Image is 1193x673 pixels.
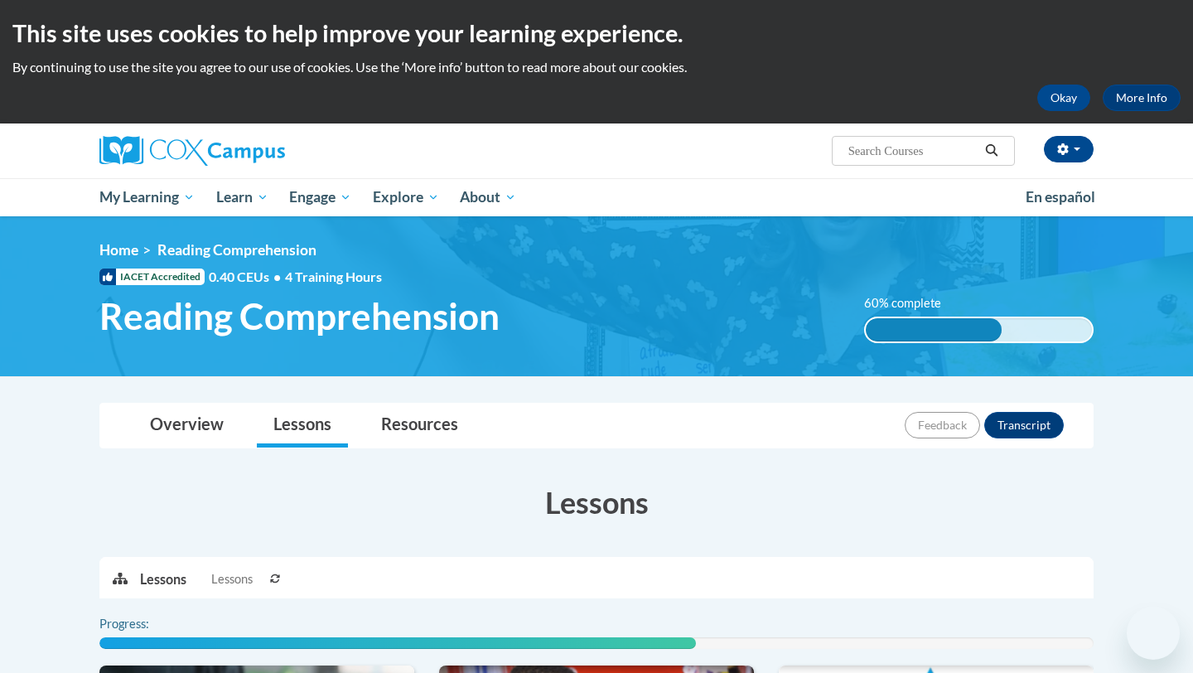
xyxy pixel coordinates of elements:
[866,318,1002,341] div: 60% complete
[99,136,285,166] img: Cox Campus
[99,294,500,338] span: Reading Comprehension
[1044,136,1094,162] button: Account Settings
[205,178,279,216] a: Learn
[1015,180,1106,215] a: En español
[1037,85,1090,111] button: Okay
[847,141,979,161] input: Search Courses
[289,187,351,207] span: Engage
[133,404,240,448] a: Overview
[209,268,285,286] span: 0.40 CEUs
[905,412,980,438] button: Feedback
[211,570,253,588] span: Lessons
[984,412,1064,438] button: Transcript
[979,141,1004,161] button: Search
[89,178,205,216] a: My Learning
[373,187,439,207] span: Explore
[99,615,195,633] label: Progress:
[140,570,186,588] p: Lessons
[99,136,414,166] a: Cox Campus
[864,294,959,312] label: 60% complete
[278,178,362,216] a: Engage
[99,269,205,285] span: IACET Accredited
[1026,188,1095,206] span: En español
[99,241,138,259] a: Home
[75,178,1118,216] div: Main menu
[450,178,528,216] a: About
[285,269,382,284] span: 4 Training Hours
[257,404,348,448] a: Lessons
[1103,85,1181,111] a: More Info
[273,269,281,284] span: •
[99,187,195,207] span: My Learning
[365,404,475,448] a: Resources
[216,187,268,207] span: Learn
[12,58,1181,76] p: By continuing to use the site you agree to our use of cookies. Use the ‘More info’ button to read...
[157,241,316,259] span: Reading Comprehension
[99,482,1094,523] h3: Lessons
[12,17,1181,50] h2: This site uses cookies to help improve your learning experience.
[1127,607,1180,660] iframe: Button to launch messaging window
[460,187,516,207] span: About
[362,178,450,216] a: Explore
